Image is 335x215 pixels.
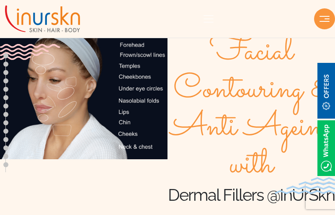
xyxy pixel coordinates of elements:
h1: Dermal Fillers @InUrSkn [167,184,335,205]
a: Whatsappicon [317,142,335,152]
img: bluewave [275,177,335,194]
img: offerBt [317,63,335,119]
span: Facial Contouring & Anti Ageing with [167,34,335,184]
img: hamLine.svg [320,16,330,22]
img: Whatsappicon [317,120,335,176]
img: inurskn-logo [5,5,80,32]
